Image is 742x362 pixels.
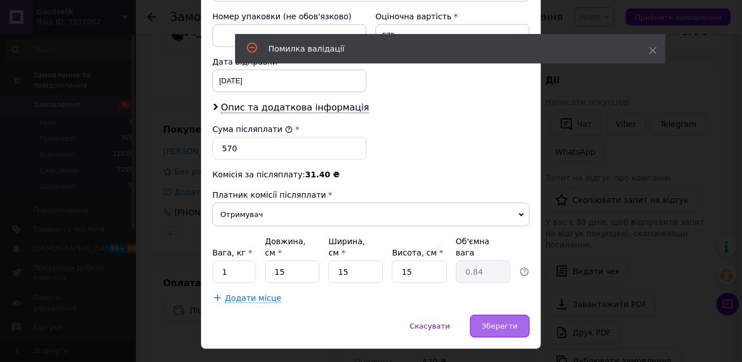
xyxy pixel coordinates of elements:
[225,293,282,303] span: Додати місце
[212,56,366,67] div: Дата відправки
[212,190,326,199] span: Платник комісії післяплати
[265,237,306,257] label: Довжина, см
[329,237,365,257] label: Ширина, см
[482,322,518,330] span: Зберегти
[376,11,530,22] div: Оціночна вартість
[212,248,252,257] label: Вага, кг
[212,125,293,134] label: Сума післяплати
[305,170,340,179] span: 31.40 ₴
[392,248,443,257] label: Висота, см
[212,203,530,227] span: Отримувач
[212,169,530,180] div: Комісія за післяплату:
[456,236,510,258] div: Об'ємна вага
[268,43,621,54] div: Помилка валідації
[221,102,369,113] span: Опис та додаткова інформація
[212,11,366,22] div: Номер упаковки (не обов'язково)
[410,322,450,330] span: Скасувати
